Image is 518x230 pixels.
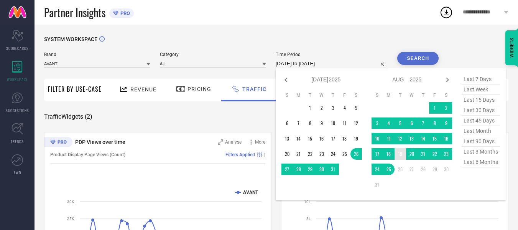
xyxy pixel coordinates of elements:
span: Traffic Widgets ( 2 ) [44,113,92,121]
td: Mon Aug 25 2025 [383,164,395,175]
td: Tue Jul 15 2025 [304,133,316,144]
span: WORKSPACE [7,76,28,82]
text: 25K [67,217,74,221]
td: Thu Jul 17 2025 [327,133,339,144]
td: Tue Jul 01 2025 [304,102,316,114]
span: last 15 days [462,95,500,105]
td: Sun Jul 27 2025 [281,164,293,175]
span: Brand [44,52,150,57]
td: Fri Aug 22 2025 [429,148,441,160]
span: last 30 days [462,105,500,116]
td: Thu Jul 24 2025 [327,148,339,160]
span: More [255,139,265,145]
td: Mon Jul 28 2025 [293,164,304,175]
div: Next month [443,75,452,84]
td: Thu Aug 21 2025 [418,148,429,160]
td: Sun Aug 10 2025 [372,133,383,144]
td: Thu Aug 28 2025 [418,164,429,175]
td: Fri Jul 11 2025 [339,117,350,129]
span: last month [462,126,500,136]
text: AVANT [243,190,258,195]
span: TRENDS [11,139,24,144]
td: Fri Aug 29 2025 [429,164,441,175]
span: Traffic [242,86,266,92]
td: Thu Aug 14 2025 [418,133,429,144]
td: Tue Aug 12 2025 [395,133,406,144]
td: Wed Jul 30 2025 [316,164,327,175]
div: Open download list [439,5,453,19]
td: Mon Aug 04 2025 [383,117,395,129]
th: Thursday [418,92,429,98]
th: Wednesday [316,92,327,98]
td: Tue Jul 22 2025 [304,148,316,160]
td: Sun Aug 03 2025 [372,117,383,129]
span: Analyse [225,139,242,145]
td: Sun Aug 17 2025 [372,148,383,160]
td: Wed Aug 20 2025 [406,148,418,160]
th: Friday [339,92,350,98]
span: Product Display Page Views (Count) [50,152,125,157]
td: Fri Aug 15 2025 [429,133,441,144]
svg: Zoom [218,139,223,145]
text: 8L [306,217,311,221]
td: Sat Jul 05 2025 [350,102,362,114]
td: Wed Jul 16 2025 [316,133,327,144]
div: Premium [44,137,72,149]
td: Wed Aug 06 2025 [406,117,418,129]
span: last 90 days [462,136,500,147]
th: Saturday [441,92,452,98]
span: SUGGESTIONS [6,108,29,113]
span: Revenue [130,86,156,93]
td: Fri Aug 08 2025 [429,117,441,129]
span: Category [160,52,266,57]
span: SCORECARDS [6,45,29,51]
td: Sat Aug 16 2025 [441,133,452,144]
text: 30K [67,200,74,204]
span: last 45 days [462,116,500,126]
th: Sunday [372,92,383,98]
span: SYSTEM WORKSPACE [44,36,97,42]
span: Filters Applied [225,152,255,157]
td: Fri Jul 18 2025 [339,133,350,144]
td: Thu Jul 10 2025 [327,117,339,129]
td: Sat Aug 02 2025 [441,102,452,114]
td: Thu Jul 03 2025 [327,102,339,114]
span: | [264,152,265,157]
td: Wed Aug 13 2025 [406,133,418,144]
td: Sun Jul 13 2025 [281,133,293,144]
th: Tuesday [304,92,316,98]
th: Monday [293,92,304,98]
span: Partner Insights [44,5,105,20]
td: Fri Aug 01 2025 [429,102,441,114]
span: PDP Views over time [75,139,125,145]
td: Mon Jul 21 2025 [293,148,304,160]
th: Monday [383,92,395,98]
td: Wed Jul 23 2025 [316,148,327,160]
span: Filter By Use-Case [48,84,102,94]
th: Sunday [281,92,293,98]
td: Sun Aug 31 2025 [372,179,383,190]
td: Tue Aug 05 2025 [395,117,406,129]
td: Wed Jul 09 2025 [316,117,327,129]
td: Sat Jul 19 2025 [350,133,362,144]
span: Pricing [187,86,211,92]
text: 10L [304,200,311,204]
td: Mon Aug 11 2025 [383,133,395,144]
span: FWD [14,170,21,175]
td: Sat Jul 26 2025 [350,148,362,160]
td: Mon Aug 18 2025 [383,148,395,160]
span: last 7 days [462,74,500,84]
td: Wed Aug 27 2025 [406,164,418,175]
td: Wed Jul 02 2025 [316,102,327,114]
span: PRO [118,10,130,16]
td: Fri Jul 25 2025 [339,148,350,160]
td: Tue Aug 19 2025 [395,148,406,160]
td: Sat Aug 09 2025 [441,117,452,129]
div: Previous month [281,75,291,84]
td: Sun Jul 20 2025 [281,148,293,160]
td: Sun Jul 06 2025 [281,117,293,129]
span: last 3 months [462,147,500,157]
td: Tue Jul 08 2025 [304,117,316,129]
input: Select time period [276,59,388,68]
td: Thu Jul 31 2025 [327,164,339,175]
